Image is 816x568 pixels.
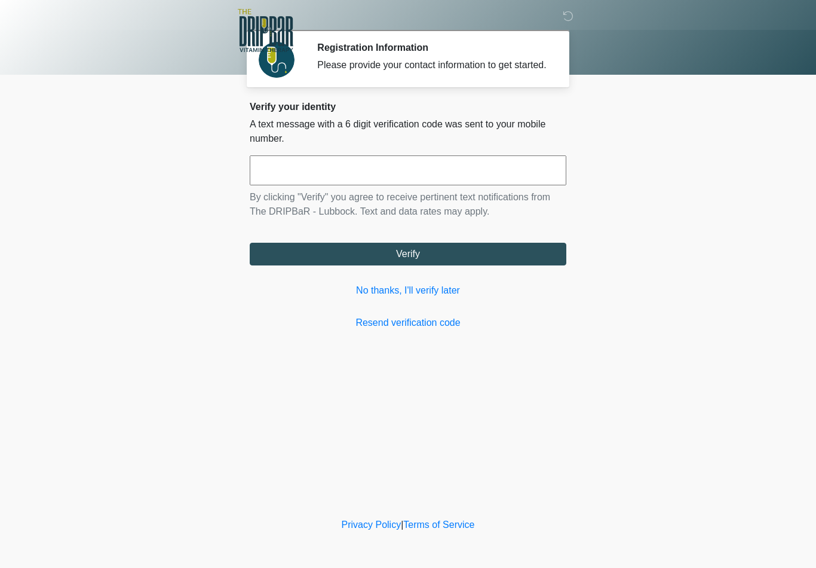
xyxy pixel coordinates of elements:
[250,101,566,112] h2: Verify your identity
[250,190,566,219] p: By clicking "Verify" you agree to receive pertinent text notifications from The DRIPBaR - Lubbock...
[250,117,566,146] p: A text message with a 6 digit verification code was sent to your mobile number.
[317,58,548,72] div: Please provide your contact information to get started.
[403,520,474,530] a: Terms of Service
[238,9,293,52] img: The DRIPBaR - Lubbock Logo
[401,520,403,530] a: |
[250,243,566,265] button: Verify
[250,316,566,330] a: Resend verification code
[342,520,401,530] a: Privacy Policy
[250,283,566,298] a: No thanks, I'll verify later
